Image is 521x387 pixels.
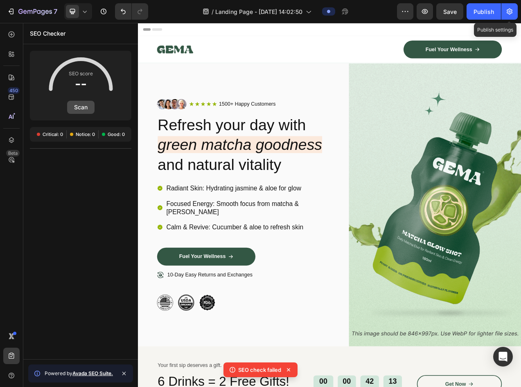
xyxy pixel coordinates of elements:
[474,7,494,16] div: Publish
[104,100,176,109] p: 1500+ Happy Customers
[115,3,148,20] div: Undo/Redo
[38,319,147,327] p: 10-Day Easy Returns and Exchanges
[54,7,57,16] p: 7
[36,206,244,217] p: Radiant Skin: Hydrating jasmine & aloe for glow
[36,226,244,247] p: Focused Energy: Smooth focus from matcha & [PERSON_NAME]
[36,256,244,267] p: Calm & Revive: Cucumber & aloe to refresh skin
[52,348,72,369] img: gempages_432750572815254551-4b682a34-33d6-40ab-85b5-0690c07b22f6.png
[436,3,463,20] button: Save
[3,3,61,20] button: 7
[43,131,63,138] span: Critical: 0
[53,295,113,304] p: Fuel Your Wellness
[67,101,95,114] button: Scan
[369,30,429,38] p: Fuel Your Wellness
[76,131,95,138] span: Notice: 0
[467,3,501,20] button: Publish
[25,348,45,369] img: gempages_432750572815254551-677af688-17fc-4199-b803-fb9a7d2c22e7.png
[25,288,151,311] a: Fuel Your Wellness
[215,7,302,16] span: Landing Page - [DATE] 14:02:50
[6,150,20,156] div: Beta
[72,370,113,376] a: Avada SEO Suite.
[341,23,467,45] a: Fuel Your Wellness
[212,7,214,16] span: /
[108,131,125,138] span: Good: 0
[25,117,245,195] h2: Refresh your day with and natural vitality
[45,370,113,377] span: Powered by
[25,97,62,111] img: gempages_432750572815254551-354b0b53-b64f-4e13-8666-ba9611805631.png
[79,348,99,369] img: gempages_432750572815254551-61c25942-6fdd-48f2-b671-bfa8f4c72b4d.png
[30,29,65,38] p: SEO Checker
[8,87,20,94] div: 450
[69,70,93,78] span: SEO score
[493,347,513,367] div: Open Intercom Messenger
[443,8,457,15] span: Save
[25,145,236,167] i: green matcha goodness
[238,366,281,374] p: SEO check failed
[138,23,521,387] iframe: Design area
